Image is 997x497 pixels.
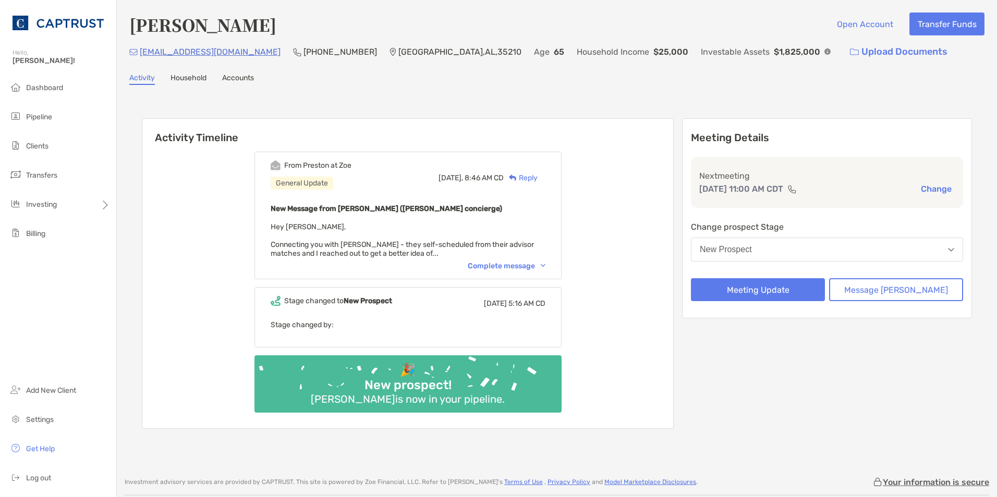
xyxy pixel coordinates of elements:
[504,172,538,183] div: Reply
[307,393,509,405] div: [PERSON_NAME] is now in your pipeline.
[948,248,954,252] img: Open dropdown arrow
[13,4,104,42] img: CAPTRUST Logo
[26,386,76,395] span: Add New Client
[9,227,22,239] img: billing icon
[142,119,673,144] h6: Activity Timeline
[504,478,543,486] a: Terms of Use
[26,415,54,424] span: Settings
[9,413,22,425] img: settings icon
[534,45,550,58] p: Age
[129,49,138,55] img: Email Icon
[344,296,392,305] b: New Prospect
[548,478,590,486] a: Privacy Policy
[271,318,545,331] p: Stage changed by:
[577,45,649,58] p: Household Income
[303,45,377,58] p: [PHONE_NUMBER]
[271,160,281,170] img: Event icon
[829,13,901,35] button: Open Account
[222,73,254,85] a: Accounts
[541,264,545,267] img: Chevron icon
[691,131,963,144] p: Meeting Details
[787,185,797,193] img: communication type
[484,299,507,308] span: [DATE]
[140,45,281,58] p: [EMAIL_ADDRESS][DOMAIN_NAME]
[850,48,859,56] img: button icon
[26,444,55,453] span: Get Help
[396,363,420,378] div: 🎉
[9,139,22,152] img: clients icon
[843,41,954,63] a: Upload Documents
[653,45,688,58] p: $25,000
[699,169,955,182] p: Next meeting
[829,278,963,301] button: Message [PERSON_NAME]
[360,378,456,393] div: New prospect!
[604,478,696,486] a: Model Marketplace Disclosures
[271,222,534,258] span: Hey [PERSON_NAME], Connecting you with [PERSON_NAME] - they self-scheduled from their advisor mat...
[691,278,825,301] button: Meeting Update
[125,478,698,486] p: Investment advisory services are provided by CAPTRUST . This site is powered by Zoe Financial, LL...
[271,204,502,213] b: New Message from [PERSON_NAME] ([PERSON_NAME] concierge)
[439,173,463,182] span: [DATE],
[390,48,396,56] img: Location Icon
[508,299,545,308] span: 5:16 AM CD
[9,168,22,181] img: transfers icon
[9,110,22,122] img: pipeline icon
[171,73,206,85] a: Household
[26,113,52,121] span: Pipeline
[700,245,752,254] div: New Prospect
[271,296,281,306] img: Event icon
[918,183,955,194] button: Change
[26,474,51,482] span: Log out
[9,442,22,454] img: get-help icon
[909,13,984,35] button: Transfer Funds
[699,182,783,195] p: [DATE] 11:00 AM CDT
[26,142,48,151] span: Clients
[691,238,963,262] button: New Prospect
[271,177,333,190] div: General Update
[26,83,63,92] span: Dashboard
[554,45,564,58] p: 65
[284,296,392,305] div: Stage changed to
[465,173,504,182] span: 8:46 AM CD
[129,73,155,85] a: Activity
[26,200,57,209] span: Investing
[509,175,517,181] img: Reply icon
[691,220,963,233] p: Change prospect Stage
[9,383,22,396] img: add_new_client icon
[9,81,22,93] img: dashboard icon
[284,161,351,170] div: From Preston at Zoe
[9,197,22,210] img: investing icon
[293,48,301,56] img: Phone Icon
[9,471,22,483] img: logout icon
[824,48,831,55] img: Info Icon
[883,477,989,487] p: Your information is secure
[129,13,276,36] h4: [PERSON_NAME]
[701,45,770,58] p: Investable Assets
[26,171,57,180] span: Transfers
[254,355,562,404] img: Confetti
[468,262,545,270] div: Complete message
[26,229,45,238] span: Billing
[13,56,110,65] span: [PERSON_NAME]!
[774,45,820,58] p: $1,825,000
[398,45,521,58] p: [GEOGRAPHIC_DATA] , AL , 35210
